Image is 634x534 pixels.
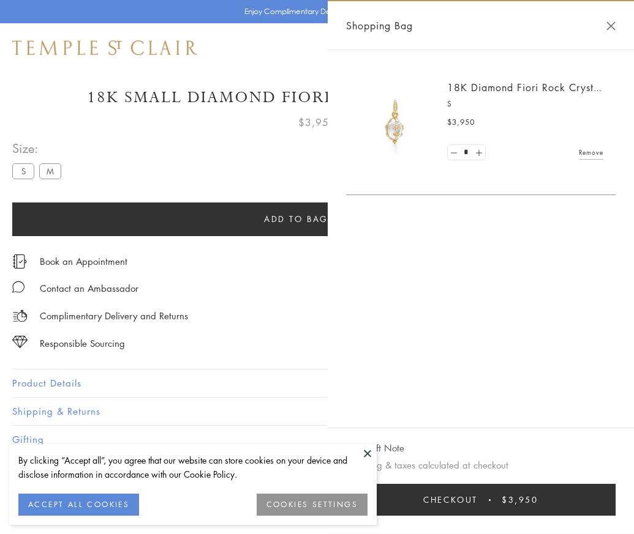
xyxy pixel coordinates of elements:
[12,398,622,425] button: Shipping & Returns
[12,308,28,324] img: icon_delivery.svg
[606,21,616,31] button: Close Shopping Bag
[18,453,368,481] div: By clicking “Accept all”, you agree that our website can store cookies on your device and disclos...
[40,254,127,268] a: Book an Appointment
[12,163,34,179] label: S
[346,440,404,456] button: Add Gift Note
[447,116,475,128] span: $3,950
[423,493,478,506] span: Checkout
[244,6,383,18] p: Enjoy Complimentary Delivery & Returns
[448,145,460,160] a: Set quantity to 0
[12,138,66,158] span: Size:
[40,308,188,324] p: Complimentary Delivery and Returns
[502,493,538,506] span: $3,950
[579,146,603,159] a: Remove
[346,18,413,34] span: Shopping Bag
[18,494,139,516] button: ACCEPT ALL COOKIES
[447,98,603,110] p: S
[12,87,622,108] h1: 18K Small Diamond Fiori Rock Crystal Amulet
[358,86,432,159] img: P51889-E11FIORI
[346,458,616,473] p: Shipping & taxes calculated at checkout
[472,145,485,160] a: Set quantity to 2
[12,202,580,236] button: Add to bag
[12,336,28,348] img: icon_sourcing.svg
[12,254,27,269] img: icon_appointment.svg
[12,40,197,55] img: Temple St. Clair
[12,281,25,293] img: MessageIcon-01_2.svg
[12,426,622,453] button: Gifting
[39,163,61,179] label: M
[12,369,622,397] button: Product Details
[264,212,328,226] span: Add to bag
[346,484,616,516] button: Checkout $3,950
[257,494,368,516] button: COOKIES SETTINGS
[40,281,138,296] div: Contact an Ambassador
[40,336,125,351] div: Responsible Sourcing
[298,114,336,130] span: $3,950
